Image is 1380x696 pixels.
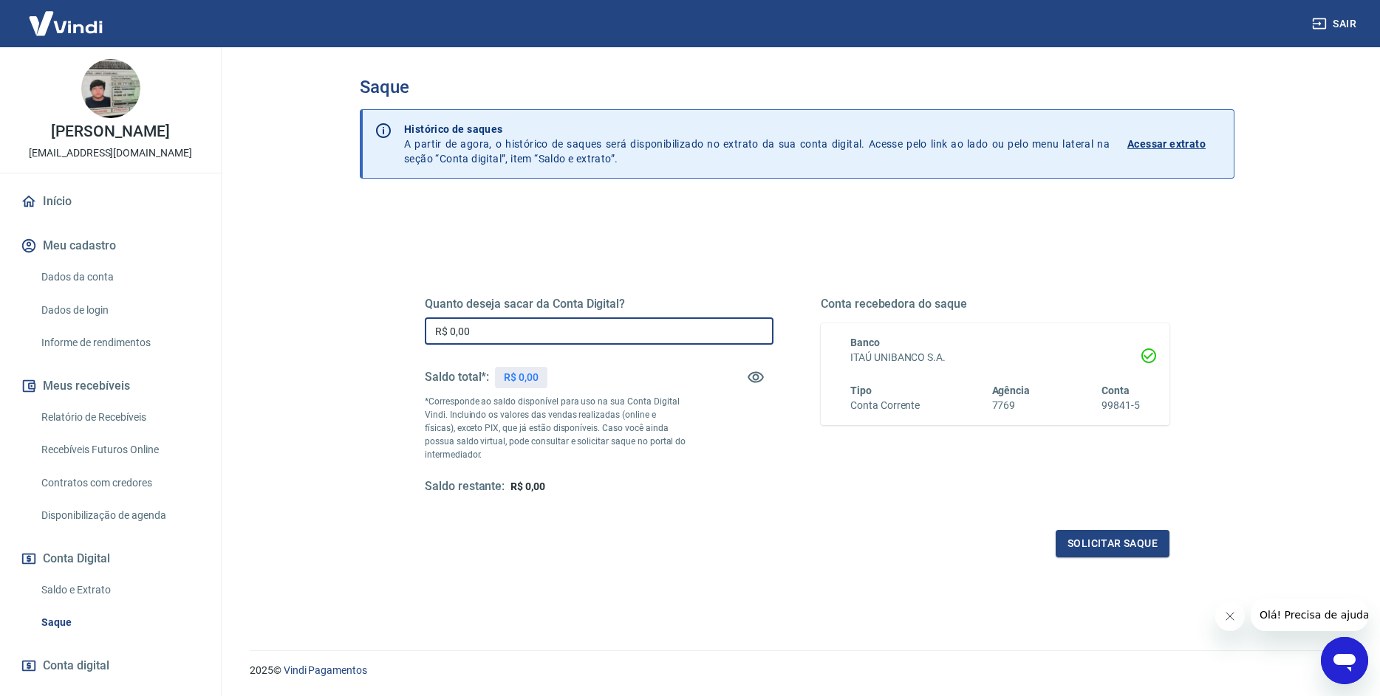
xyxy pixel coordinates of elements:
span: Agência [992,385,1031,396]
h5: Quanto deseja sacar da Conta Digital? [425,297,773,311]
h5: Saldo total*: [425,370,489,385]
a: Saque [35,607,203,638]
p: 2025 © [250,663,1345,678]
h5: Conta recebedora do saque [821,297,1169,311]
span: R$ 0,00 [510,480,545,492]
p: R$ 0,00 [504,370,539,385]
a: Início [18,185,203,218]
iframe: Botão para abrir a janela de mensagens [1321,637,1368,684]
span: Conta digital [43,655,109,676]
a: Saldo e Extrato [35,575,203,605]
h6: 7769 [992,398,1031,413]
h3: Saque [360,77,1234,97]
p: *Corresponde ao saldo disponível para uso na sua Conta Digital Vindi. Incluindo os valores das ve... [425,395,686,461]
button: Conta Digital [18,542,203,575]
a: Informe de rendimentos [35,328,203,358]
p: A partir de agora, o histórico de saques será disponibilizado no extrato da sua conta digital. Ac... [404,122,1110,166]
p: [EMAIL_ADDRESS][DOMAIN_NAME] [29,145,192,161]
a: Dados de login [35,295,203,325]
h5: Saldo restante: [425,479,505,495]
a: Disponibilização de agenda [35,500,203,531]
span: Tipo [850,385,872,396]
button: Solicitar saque [1056,530,1169,557]
img: Vindi [18,1,114,46]
h6: ITAÚ UNIBANCO S.A. [850,350,1140,365]
span: Conta [1101,385,1130,396]
a: Conta digital [18,650,203,682]
button: Meus recebíveis [18,370,203,402]
iframe: Fechar mensagem [1215,602,1245,631]
span: Banco [850,337,880,348]
h6: Conta Corrente [850,398,920,413]
button: Sair [1309,10,1362,38]
button: Meu cadastro [18,230,203,262]
p: Histórico de saques [404,122,1110,137]
a: Contratos com credores [35,468,203,498]
a: Dados da conta [35,262,203,292]
img: 6e61b937-904a-4981-a2f4-9903c7d94729.jpeg [81,59,140,118]
span: Olá! Precisa de ajuda? [9,10,124,22]
a: Relatório de Recebíveis [35,402,203,433]
a: Vindi Pagamentos [284,664,367,676]
a: Acessar extrato [1127,122,1222,166]
p: Acessar extrato [1127,137,1206,151]
p: [PERSON_NAME] [51,124,169,139]
iframe: Mensagem da empresa [1251,599,1368,631]
a: Recebíveis Futuros Online [35,435,203,465]
h6: 99841-5 [1101,398,1140,413]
